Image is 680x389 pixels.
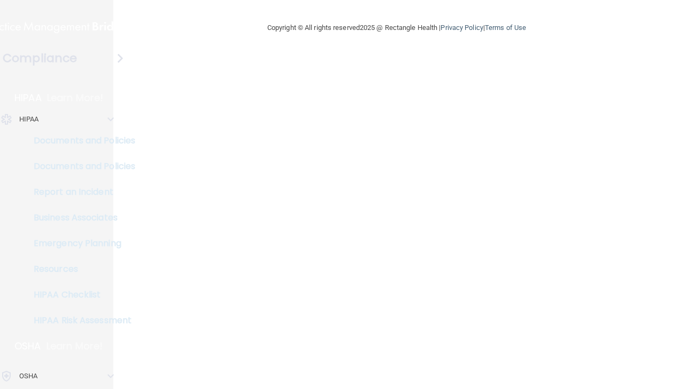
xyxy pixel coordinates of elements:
[7,161,153,172] p: Documents and Policies
[14,91,42,104] p: HIPAA
[19,113,39,126] p: HIPAA
[7,187,153,197] p: Report an Incident
[19,370,37,383] p: OSHA
[47,340,103,353] p: Learn More!
[485,24,526,32] a: Terms of Use
[7,315,153,326] p: HIPAA Risk Assessment
[3,51,77,66] h4: Compliance
[7,264,153,274] p: Resources
[7,238,153,249] p: Emergency Planning
[202,11,592,45] div: Copyright © All rights reserved 2025 @ Rectangle Health | |
[7,289,153,300] p: HIPAA Checklist
[14,340,41,353] p: OSHA
[7,212,153,223] p: Business Associates
[47,91,104,104] p: Learn More!
[7,135,153,146] p: Documents and Policies
[441,24,483,32] a: Privacy Policy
